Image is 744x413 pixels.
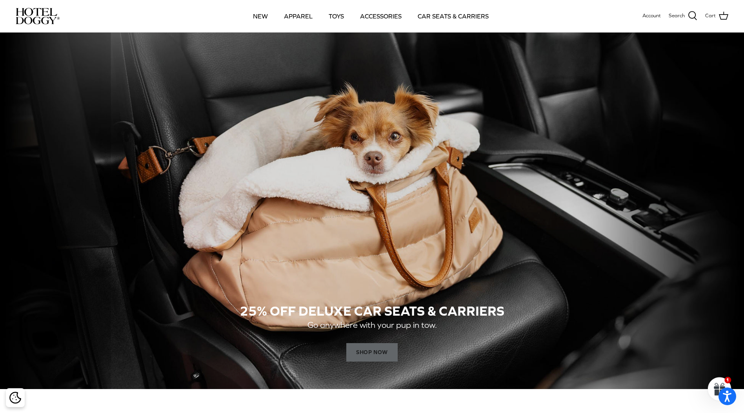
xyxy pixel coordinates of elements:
span: Account [642,13,661,18]
span: Cart [705,12,716,20]
a: Search [669,11,697,21]
div: Primary navigation [116,3,625,29]
a: TOYS [322,3,351,29]
a: CAR SEATS & CARRIERS [411,3,496,29]
a: Account [642,12,661,20]
span: SHOP NOW [346,343,397,362]
button: Cookie policy [8,391,22,405]
span: Search [669,12,685,20]
a: NEW [246,3,275,29]
img: hoteldoggycom [16,8,60,24]
div: Cookie policy [6,388,25,407]
h2: 25% OFF DELUXE CAR SEATS & CARRIERS [43,304,701,318]
a: Cart [705,11,728,21]
img: Cookie policy [9,392,21,404]
a: ACCESSORIES [353,3,409,29]
a: APPAREL [277,3,320,29]
p: Go anywhere with your pup in tow. [194,318,551,332]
